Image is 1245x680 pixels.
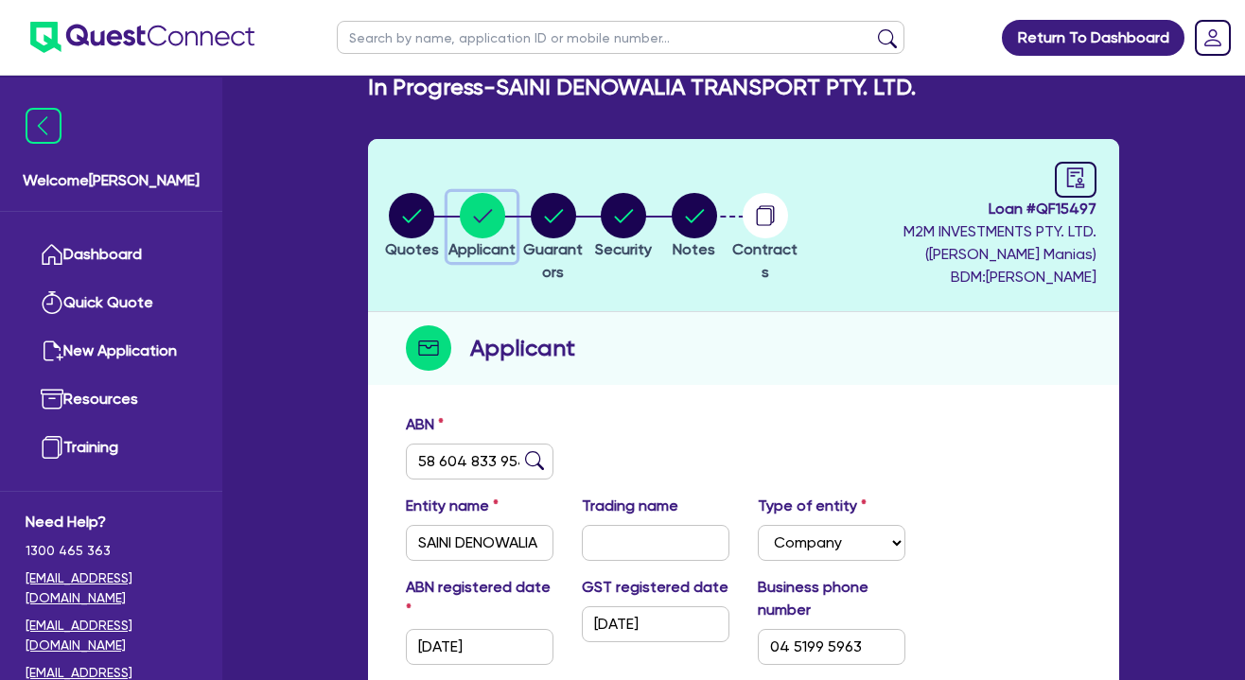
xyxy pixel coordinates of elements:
span: 1300 465 363 [26,541,197,561]
label: GST registered date [582,576,728,599]
label: ABN registered date [406,576,553,621]
button: Quotes [384,192,440,262]
a: Dashboard [26,231,197,279]
h2: Applicant [470,331,575,365]
span: audit [1065,167,1086,188]
span: Security [595,240,652,258]
img: quick-quote [41,291,63,314]
span: BDM: [PERSON_NAME] [805,266,1096,288]
img: icon-menu-close [26,108,61,144]
button: Security [594,192,653,262]
img: step-icon [406,325,451,371]
img: quest-connect-logo-blue [30,22,254,53]
a: [EMAIL_ADDRESS][DOMAIN_NAME] [26,616,197,655]
input: DD / MM / YYYY [582,606,729,642]
span: Loan # QF15497 [805,198,1096,220]
label: Type of entity [758,495,867,517]
img: new-application [41,340,63,362]
img: resources [41,388,63,410]
span: Applicant [448,240,516,258]
button: Contracts [729,192,800,285]
span: Welcome [PERSON_NAME] [23,169,200,192]
a: Resources [26,375,197,424]
img: training [41,436,63,459]
a: New Application [26,327,197,375]
a: [EMAIL_ADDRESS][DOMAIN_NAME] [26,568,197,608]
label: ABN [406,413,444,436]
a: Return To Dashboard [1002,20,1184,56]
button: Notes [671,192,718,262]
label: Business phone number [758,576,905,621]
span: Guarantors [523,240,583,281]
span: M2M INVESTMENTS PTY. LTD. ( [PERSON_NAME] Manias ) [903,222,1096,263]
span: Notes [673,240,715,258]
label: Entity name [406,495,499,517]
button: Guarantors [517,192,588,285]
input: Search by name, application ID or mobile number... [337,21,904,54]
span: Quotes [385,240,439,258]
span: Need Help? [26,511,197,533]
a: Dropdown toggle [1188,13,1237,62]
a: Quick Quote [26,279,197,327]
label: Trading name [582,495,678,517]
img: abn-lookup icon [525,451,544,470]
button: Applicant [447,192,517,262]
span: Contracts [732,240,798,281]
h2: In Progress - SAINI DENOWALIA TRANSPORT PTY. LTD. [368,74,916,101]
a: Training [26,424,197,472]
input: DD / MM / YYYY [406,629,553,665]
